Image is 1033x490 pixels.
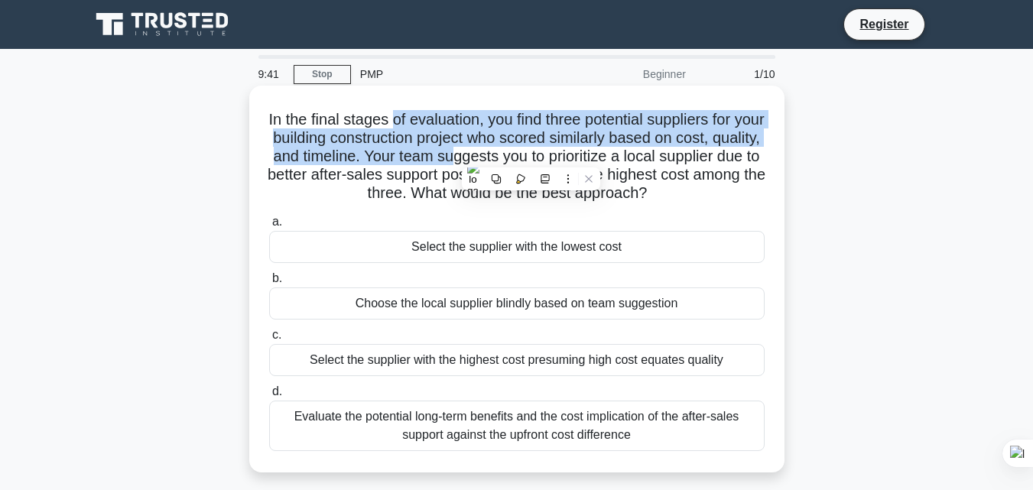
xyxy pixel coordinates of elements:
div: 1/10 [695,59,784,89]
span: a. [272,215,282,228]
div: Select the supplier with the highest cost presuming high cost equates quality [269,344,765,376]
a: Stop [294,65,351,84]
span: d. [272,385,282,398]
span: c. [272,328,281,341]
div: Beginner [561,59,695,89]
div: Choose the local supplier blindly based on team suggestion [269,287,765,320]
div: Evaluate the potential long-term benefits and the cost implication of the after-sales support aga... [269,401,765,451]
a: Register [850,15,918,34]
h5: In the final stages of evaluation, you find three potential suppliers for your building construct... [268,110,766,203]
div: Select the supplier with the lowest cost [269,231,765,263]
span: b. [272,271,282,284]
div: PMP [351,59,561,89]
div: 9:41 [249,59,294,89]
